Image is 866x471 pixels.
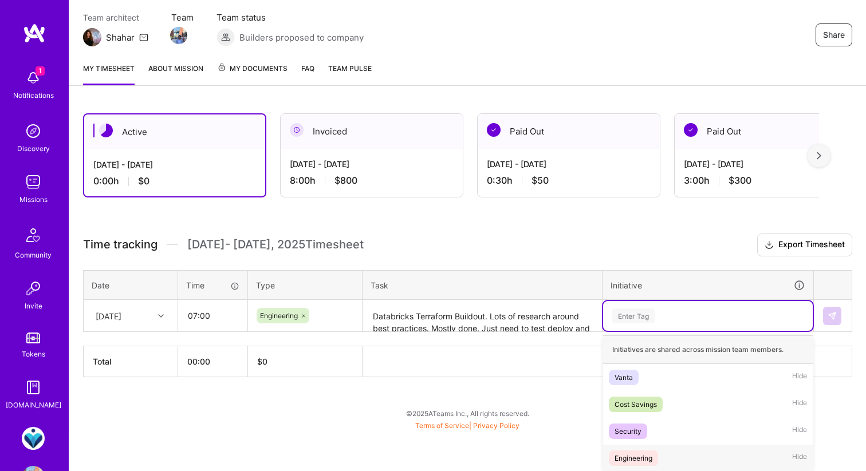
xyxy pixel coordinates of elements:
[83,11,148,23] span: Team architect
[22,427,45,450] img: MedArrive: Devops
[25,300,42,312] div: Invite
[328,64,372,73] span: Team Pulse
[301,62,314,85] a: FAQ
[675,114,857,149] div: Paid Out
[257,357,267,366] span: $ 0
[19,193,48,205] div: Missions
[816,23,852,46] button: Share
[334,175,357,187] span: $800
[364,301,601,331] textarea: Databricks Terraform Buildout. Lots of research around best practices. Mostly done. Just need to ...
[171,26,186,45] a: Team Member Avatar
[290,123,304,137] img: Invoiced
[15,249,52,261] div: Community
[260,311,298,320] span: Engineering
[83,28,101,46] img: Team Architect
[17,143,50,155] div: Discovery
[603,335,813,364] div: Initiatives are shared across mission team members.
[217,62,288,85] a: My Documents
[84,346,178,377] th: Total
[487,158,651,170] div: [DATE] - [DATE]
[217,62,288,75] span: My Documents
[83,238,158,252] span: Time tracking
[239,31,364,43] span: Builders proposed to company
[684,175,848,187] div: 3:00 h
[84,270,178,300] th: Date
[823,29,845,41] span: Share
[792,370,807,385] span: Hide
[828,311,837,320] img: Submit
[615,371,633,383] div: Vanta
[22,66,45,89] img: bell
[612,307,655,324] div: Enter Tag
[363,270,603,300] th: Task
[186,279,239,291] div: Time
[99,124,113,137] img: Active
[171,11,194,23] span: Team
[19,221,47,249] img: Community
[148,62,203,85] a: About Mission
[290,158,454,170] div: [DATE] - [DATE]
[611,279,805,292] div: Initiative
[179,300,247,331] input: HH:MM
[69,399,866,428] div: © 2025 ATeams Inc., All rights reserved.
[817,152,821,160] img: right
[615,452,652,464] div: Engineering
[19,427,48,450] a: MedArrive: Devops
[216,11,364,23] span: Team status
[22,348,45,360] div: Tokens
[615,398,657,410] div: Cost Savings
[281,114,463,149] div: Invoiced
[473,421,519,430] a: Privacy Policy
[36,66,45,76] span: 1
[684,158,848,170] div: [DATE] - [DATE]
[792,423,807,439] span: Hide
[328,62,372,85] a: Team Pulse
[178,346,248,377] th: 00:00
[792,450,807,466] span: Hide
[729,175,751,187] span: $300
[187,238,364,252] span: [DATE] - [DATE] , 2025 Timesheet
[93,175,256,187] div: 0:00 h
[83,62,135,85] a: My timesheet
[684,123,698,137] img: Paid Out
[6,399,61,411] div: [DOMAIN_NAME]
[22,171,45,193] img: teamwork
[757,233,852,256] button: Export Timesheet
[22,376,45,399] img: guide book
[13,89,54,101] div: Notifications
[478,114,660,149] div: Paid Out
[290,175,454,187] div: 8:00 h
[765,239,774,251] i: icon Download
[93,159,256,171] div: [DATE] - [DATE]
[615,425,641,437] div: Security
[170,27,187,44] img: Team Member Avatar
[139,33,148,42] i: icon Mail
[23,23,46,43] img: logo
[248,270,363,300] th: Type
[792,397,807,412] span: Hide
[532,175,549,187] span: $50
[138,175,149,187] span: $0
[22,120,45,143] img: discovery
[22,277,45,300] img: Invite
[487,175,651,187] div: 0:30 h
[106,31,135,43] div: Shahar
[415,421,469,430] a: Terms of Service
[96,310,121,322] div: [DATE]
[487,123,501,137] img: Paid Out
[415,421,519,430] span: |
[84,114,265,149] div: Active
[216,28,235,46] img: Builders proposed to company
[26,333,40,343] img: tokens
[158,313,164,319] i: icon Chevron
